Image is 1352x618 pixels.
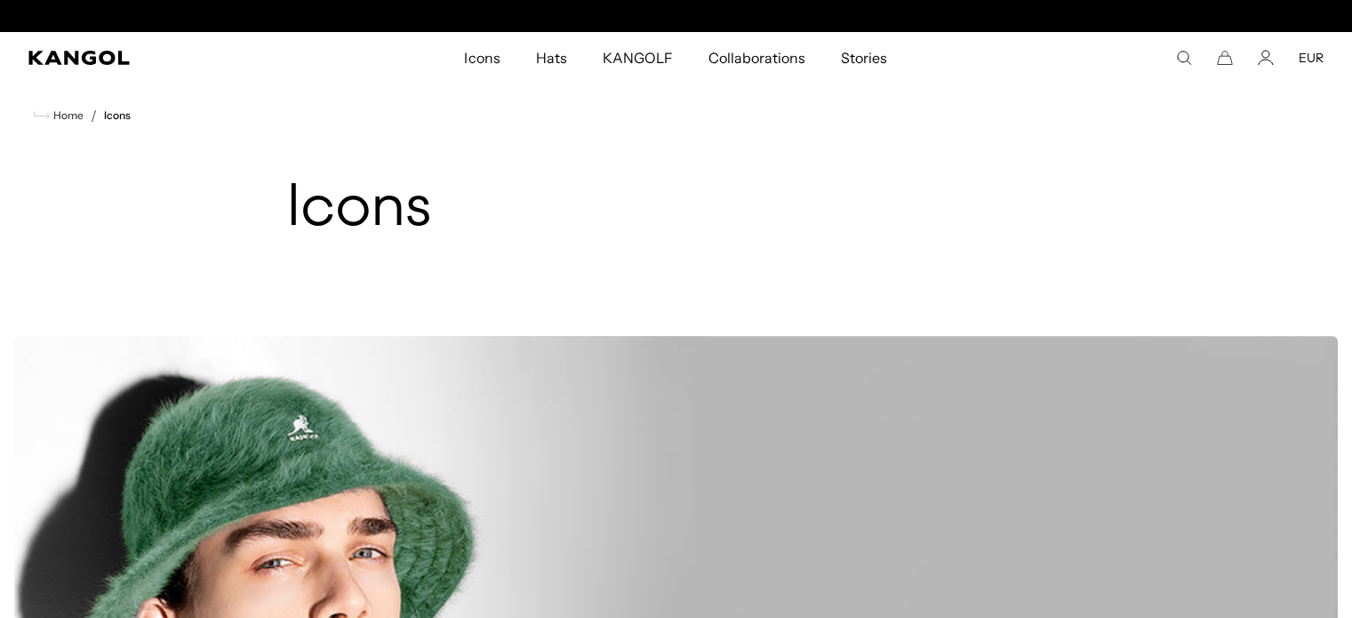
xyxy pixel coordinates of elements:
[1176,50,1192,66] summary: Search here
[50,109,84,122] span: Home
[34,108,84,124] a: Home
[493,9,860,23] div: Announcement
[464,32,500,84] span: Icons
[1258,50,1274,66] a: Account
[493,9,860,23] div: 1 of 2
[691,32,823,84] a: Collaborations
[104,109,131,122] a: Icons
[1217,50,1233,66] button: Cart
[585,32,691,84] a: KANGOLF
[603,32,673,84] span: KANGOLF
[446,32,517,84] a: Icons
[518,32,585,84] a: Hats
[1299,50,1324,66] button: EUR
[28,51,308,65] a: Kangol
[841,32,887,84] span: Stories
[84,105,97,126] li: /
[823,32,905,84] a: Stories
[708,32,805,84] span: Collaborations
[286,176,1066,244] h1: Icons
[536,32,567,84] span: Hats
[493,9,860,23] slideshow-component: Announcement bar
